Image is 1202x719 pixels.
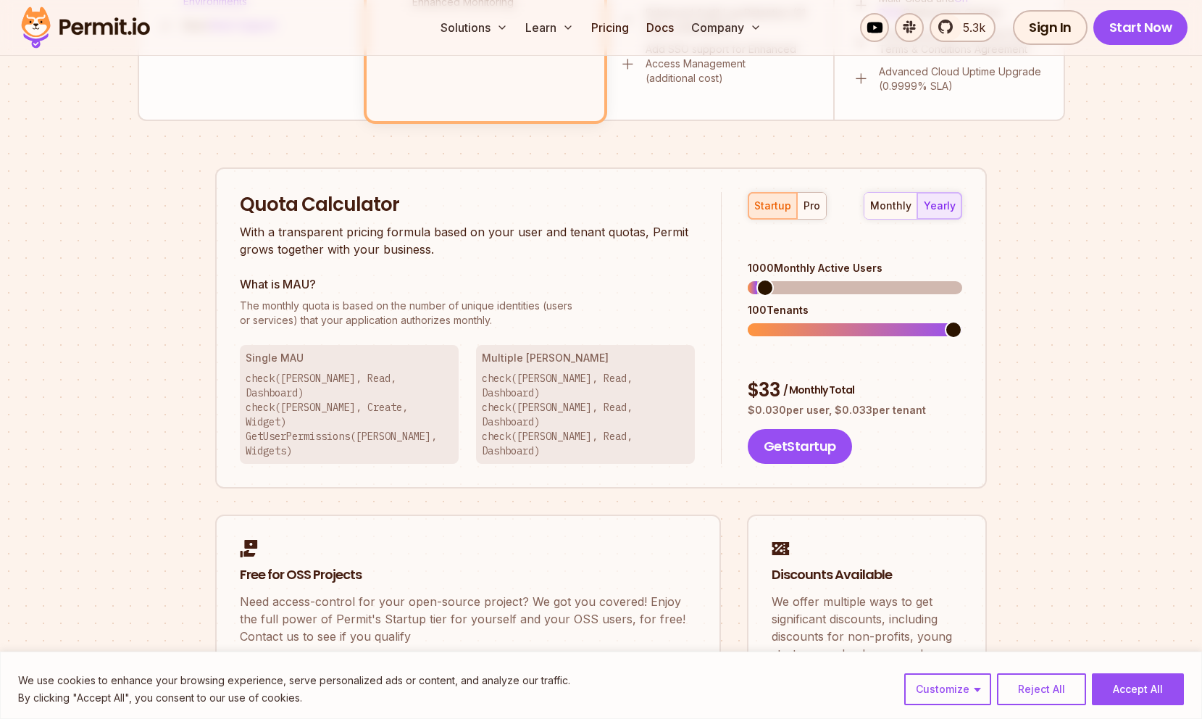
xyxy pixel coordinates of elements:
[879,65,1046,93] p: Advanced Cloud Uptime Upgrade (0.9999% SLA)
[240,299,695,313] span: The monthly quota is based on the number of unique identities (users
[240,566,696,584] h2: Free for OSS Projects
[646,42,816,86] p: Add SSO support for Enhanced Access Management (additional cost)
[585,13,635,42] a: Pricing
[14,3,156,52] img: Permit logo
[748,403,962,417] p: $ 0.030 per user, $ 0.033 per tenant
[519,13,580,42] button: Learn
[783,383,854,397] span: / Monthly Total
[240,192,695,218] h2: Quota Calculator
[997,673,1086,705] button: Reject All
[18,689,570,707] p: By clicking "Accept All", you consent to our use of cookies.
[954,19,985,36] span: 5.3k
[930,13,996,42] a: 5.3k
[685,13,767,42] button: Company
[904,673,991,705] button: Customize
[240,593,696,645] p: Need access-control for your open-source project? We got you covered! Enjoy the full power of Per...
[240,299,695,328] p: or services) that your application authorizes monthly.
[640,13,680,42] a: Docs
[1013,10,1088,45] a: Sign In
[246,371,453,458] p: check([PERSON_NAME], Read, Dashboard) check([PERSON_NAME], Create, Widget) GetUserPermissions([PE...
[482,351,689,365] h3: Multiple [PERSON_NAME]
[435,13,514,42] button: Solutions
[748,303,962,317] div: 100 Tenants
[772,566,962,584] h2: Discounts Available
[804,199,820,213] div: pro
[772,593,962,680] p: We offer multiple ways to get significant discounts, including discounts for non-profits, young s...
[870,199,911,213] div: monthly
[240,275,695,293] h3: What is MAU?
[1093,10,1188,45] a: Start Now
[748,429,852,464] button: GetStartup
[482,371,689,458] p: check([PERSON_NAME], Read, Dashboard) check([PERSON_NAME], Read, Dashboard) check([PERSON_NAME], ...
[240,223,695,258] p: With a transparent pricing formula based on your user and tenant quotas, Permit grows together wi...
[18,672,570,689] p: We use cookies to enhance your browsing experience, serve personalized ads or content, and analyz...
[748,261,962,275] div: 1000 Monthly Active Users
[246,351,453,365] h3: Single MAU
[748,378,962,404] div: $ 33
[1092,673,1184,705] button: Accept All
